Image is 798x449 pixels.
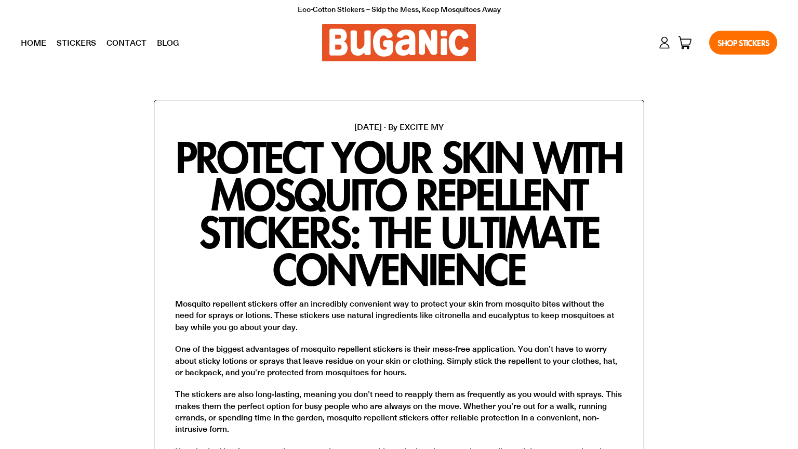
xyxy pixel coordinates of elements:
a: Home [16,30,51,56]
time: [DATE] [354,121,382,132]
p: The stickers are also long-lasting, meaning you don’t need to reapply them as frequently as you w... [175,388,623,435]
span: By EXCITE MY [388,121,444,132]
a: Contact [101,30,152,56]
p: One of the biggest advantages of mosquito repellent stickers is their mess-free application. You ... [175,343,623,378]
a: Blog [152,30,184,56]
a: Stickers [51,30,101,56]
img: Buganic [322,24,476,61]
h1: Protect Your Skin with Mosquito Repellent Stickers: The Ultimate Convenience [175,138,623,287]
p: Mosquito repellent stickers offer an incredibly convenient way to protect your skin from mosquito... [175,298,623,333]
span: · [384,121,386,132]
a: Shop Stickers [709,31,777,55]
